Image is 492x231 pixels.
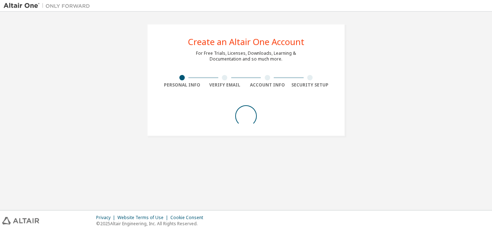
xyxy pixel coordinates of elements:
[117,215,170,221] div: Website Terms of Use
[161,82,203,88] div: Personal Info
[196,50,296,62] div: For Free Trials, Licenses, Downloads, Learning & Documentation and so much more.
[4,2,94,9] img: Altair One
[246,82,289,88] div: Account Info
[170,215,207,221] div: Cookie Consent
[96,215,117,221] div: Privacy
[2,217,39,225] img: altair_logo.svg
[96,221,207,227] p: © 2025 Altair Engineering, Inc. All Rights Reserved.
[203,82,246,88] div: Verify Email
[188,37,304,46] div: Create an Altair One Account
[289,82,332,88] div: Security Setup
